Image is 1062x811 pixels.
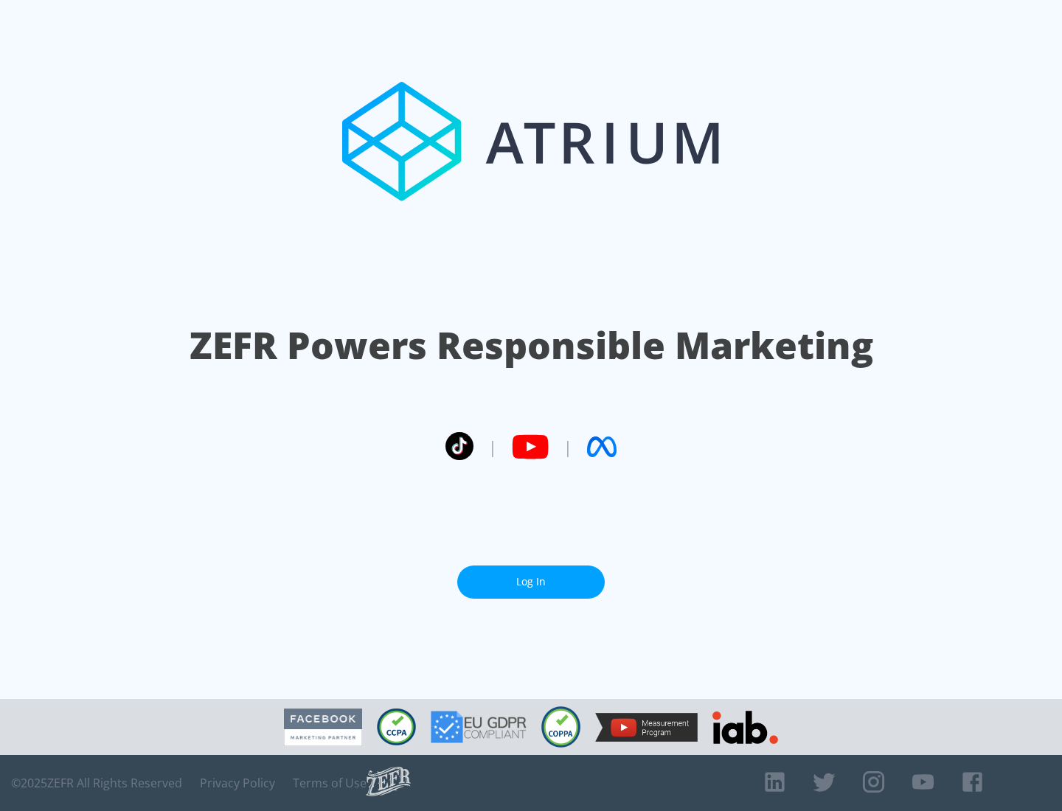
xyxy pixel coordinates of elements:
h1: ZEFR Powers Responsible Marketing [190,320,873,371]
img: IAB [712,711,778,744]
img: YouTube Measurement Program [595,713,698,742]
span: | [563,436,572,458]
img: GDPR Compliant [431,711,527,743]
span: | [488,436,497,458]
img: COPPA Compliant [541,706,580,748]
img: CCPA Compliant [377,709,416,745]
a: Log In [457,565,605,599]
span: © 2025 ZEFR All Rights Reserved [11,776,182,790]
img: Facebook Marketing Partner [284,709,362,746]
a: Privacy Policy [200,776,275,790]
a: Terms of Use [293,776,367,790]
